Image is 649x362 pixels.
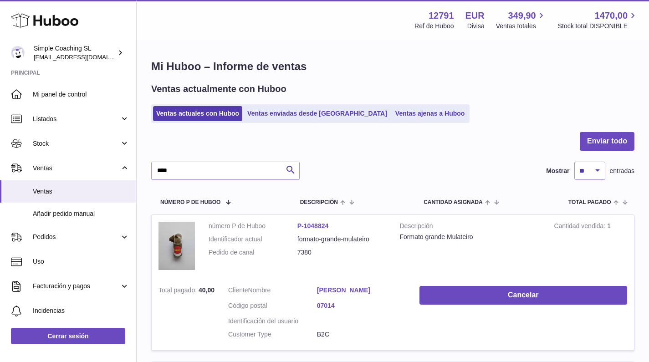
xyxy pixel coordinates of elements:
span: Ventas [33,164,120,173]
strong: EUR [465,10,485,22]
span: Cliente [228,286,248,294]
dd: formato-grande-mulateiro [297,235,386,244]
div: Simple Coaching SL [34,44,116,61]
button: Cancelar [419,286,627,305]
img: PXL_20250620_103200097-scaled.jpg [158,222,195,270]
strong: 12791 [429,10,454,22]
span: Descripción [300,199,338,205]
dt: Código postal [228,301,317,312]
h1: Mi Huboo – Informe de ventas [151,59,634,74]
span: Incidencias [33,306,129,315]
div: Ref de Huboo [414,22,454,31]
span: Mi panel de control [33,90,129,99]
a: 07014 [317,301,406,310]
dt: número P de Huboo [209,222,297,230]
a: 349,90 Ventas totales [496,10,547,31]
span: Ventas totales [496,22,547,31]
img: info@simplecoaching.es [11,46,25,60]
div: Divisa [467,22,485,31]
h2: Ventas actualmente con Huboo [151,83,286,95]
span: Uso [33,257,129,266]
span: [EMAIL_ADDRESS][DOMAIN_NAME] [34,53,134,61]
span: Añadir pedido manual [33,209,129,218]
dt: Identificación del usuario [228,317,317,326]
span: 40,00 [199,286,215,294]
dd: B2C [317,330,406,339]
span: entradas [610,167,634,175]
td: 1 [547,215,634,279]
dt: Customer Type [228,330,317,339]
span: Stock total DISPONIBLE [558,22,638,31]
strong: Descripción [400,222,541,233]
span: 1470,00 [595,10,628,22]
span: Facturación y pagos [33,282,120,291]
a: [PERSON_NAME] [317,286,406,295]
button: Enviar todo [580,132,634,151]
span: Stock [33,139,120,148]
label: Mostrar [546,167,569,175]
a: Cerrar sesión [11,328,125,344]
span: número P de Huboo [160,199,220,205]
dt: Pedido de canal [209,248,297,257]
a: Ventas ajenas a Huboo [392,106,468,121]
strong: Total pagado [158,286,199,296]
dt: Nombre [228,286,317,297]
span: 349,90 [508,10,536,22]
div: Formato grande Mulateiro [400,233,541,241]
span: Ventas [33,187,129,196]
strong: Cantidad vendida [554,222,607,232]
span: Cantidad ASIGNADA [424,199,483,205]
span: Pedidos [33,233,120,241]
a: Ventas enviadas desde [GEOGRAPHIC_DATA] [244,106,390,121]
span: Total pagado [568,199,611,205]
dt: Identificador actual [209,235,297,244]
dd: 7380 [297,248,386,257]
span: Listados [33,115,120,123]
a: Ventas actuales con Huboo [153,106,242,121]
a: P-1048824 [297,222,329,229]
a: 1470,00 Stock total DISPONIBLE [558,10,638,31]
